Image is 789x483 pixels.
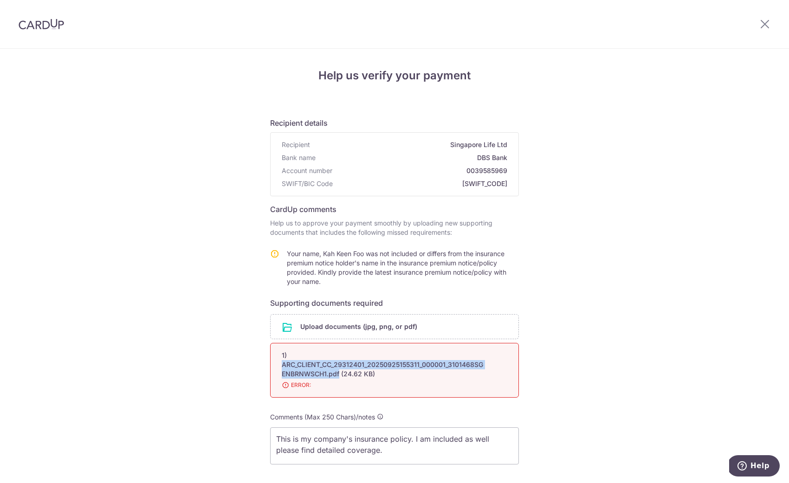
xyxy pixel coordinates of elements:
span: Bank name [282,153,316,162]
h4: Help us verify your payment [270,67,519,84]
span: Comments (Max 250 Chars)/notes [270,413,375,421]
img: CardUp [19,19,64,30]
span: 0039585969 [336,166,507,175]
span: [SWIFT_CODE] [336,179,507,188]
span: Singapore Life Ltd [314,140,507,149]
div: 1) ARC_CLIENT_CC_29312401_20250925155311_000001_3101468SGENBRNWSCH1.pdf (24.62 KB) [282,351,485,379]
span: Recipient [282,140,310,149]
p: Help us to approve your payment smoothly by uploading new supporting documents that includes the ... [270,219,519,237]
span: DBS Bank [319,153,507,162]
h6: Recipient details [270,117,519,129]
h6: Supporting documents required [270,297,519,309]
h6: CardUp comments [270,204,519,215]
div: Upload documents (jpg, png, or pdf) [270,314,519,339]
iframe: Opens a widget where you can find more information [729,455,780,478]
span: Account number [282,166,332,175]
span: SWIFT/BIC Code [282,179,333,188]
span: ERROR: [282,380,485,390]
span: Your name, Kah Keen Foo was not included or differs from the insurance premium notice holder's na... [287,250,506,285]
